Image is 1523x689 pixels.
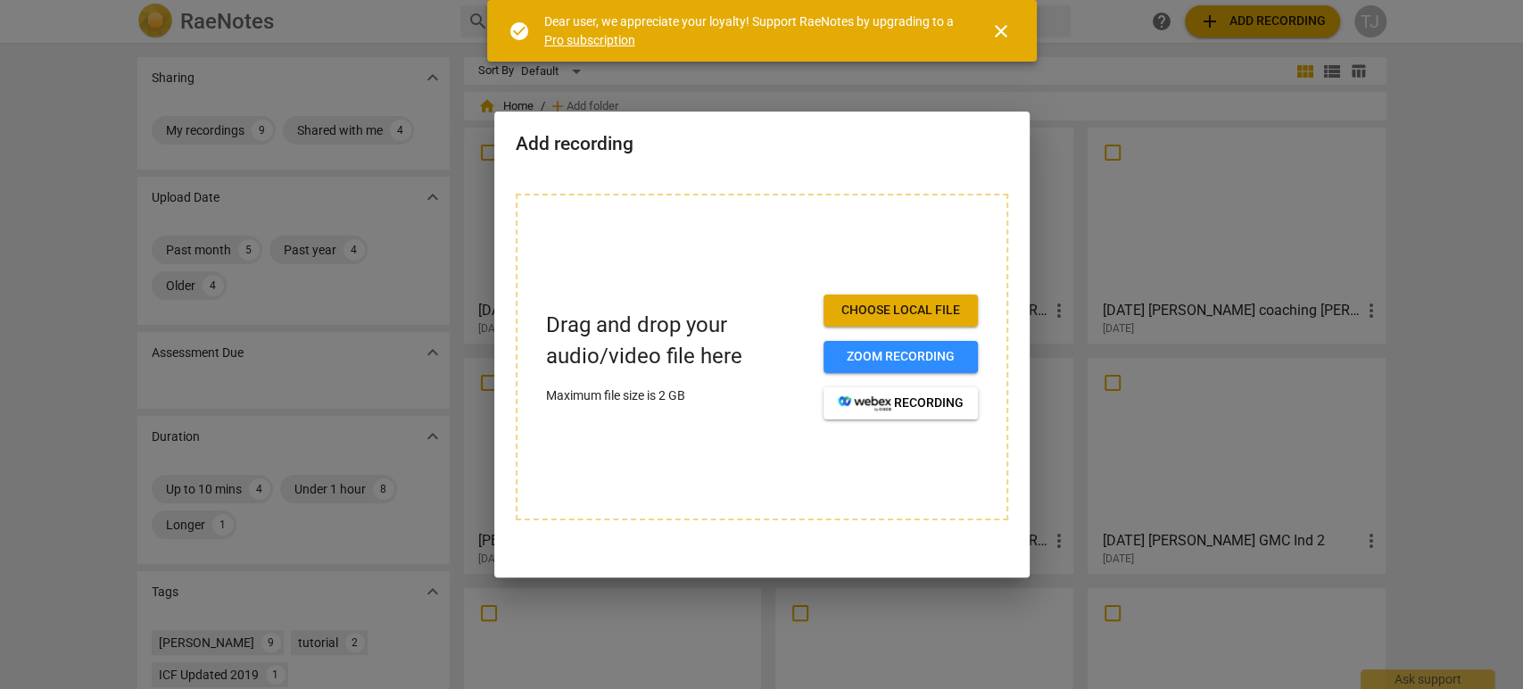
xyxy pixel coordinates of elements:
p: Maximum file size is 2 GB [546,386,809,405]
button: recording [824,387,978,419]
h2: Add recording [516,133,1008,155]
span: Zoom recording [838,348,964,366]
span: recording [838,394,964,412]
div: Dear user, we appreciate your loyalty! Support RaeNotes by upgrading to a [544,12,958,49]
a: Pro subscription [544,33,635,47]
span: check_circle [509,21,530,42]
p: Drag and drop your audio/video file here [546,310,809,372]
span: Choose local file [838,302,964,320]
button: Choose local file [824,295,978,327]
button: Zoom recording [824,341,978,373]
span: close [990,21,1012,42]
button: Close [980,10,1022,53]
